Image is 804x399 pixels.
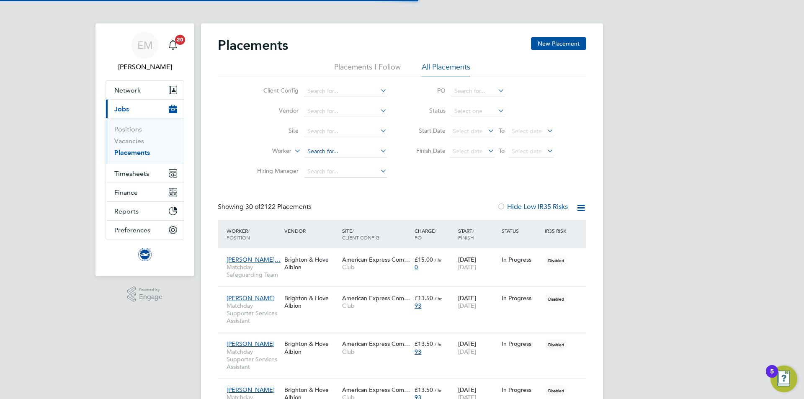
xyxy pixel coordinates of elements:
[106,100,184,118] button: Jobs
[502,256,541,263] div: In Progress
[545,293,567,304] span: Disabled
[250,107,299,114] label: Vendor
[218,203,313,211] div: Showing
[114,105,129,113] span: Jobs
[175,35,185,45] span: 20
[415,263,418,271] span: 0
[502,386,541,394] div: In Progress
[770,371,774,382] div: 5
[227,302,280,325] span: Matchday Supporter Services Assistant
[114,170,149,178] span: Timesheets
[458,263,476,271] span: [DATE]
[545,339,567,350] span: Disabled
[512,147,542,155] span: Select date
[435,295,442,301] span: / hr
[139,293,162,301] span: Engage
[408,87,446,94] label: PO
[543,223,572,238] div: IR35 Risk
[114,226,150,234] span: Preferences
[224,381,586,389] a: [PERSON_NAME]Matchday Supporter Services AssistantBrighton & Hove AlbionAmerican Express Com…Club...
[458,227,474,241] span: / Finish
[340,223,412,245] div: Site
[250,87,299,94] label: Client Config
[224,290,586,297] a: [PERSON_NAME]Matchday Supporter Services AssistantBrighton & Hove AlbionAmerican Express Com…Club...
[342,294,410,302] span: American Express Com…
[106,248,184,261] a: Go to home page
[137,40,153,51] span: EM
[106,164,184,183] button: Timesheets
[282,223,340,238] div: Vendor
[114,149,150,157] a: Placements
[224,335,586,342] a: [PERSON_NAME]Matchday Supporter Services AssistantBrighton & Hove AlbionAmerican Express Com…Club...
[456,336,500,359] div: [DATE]
[227,340,275,348] span: [PERSON_NAME]
[243,147,291,155] label: Worker
[435,341,442,347] span: / hr
[408,127,446,134] label: Start Date
[224,251,586,258] a: [PERSON_NAME]…Matchday Safeguarding TeamBrighton & Hove AlbionAmerican Express Com…Club£15.00 / h...
[106,81,184,99] button: Network
[415,386,433,394] span: £13.50
[496,125,507,136] span: To
[408,147,446,154] label: Finish Date
[95,23,194,276] nav: Main navigation
[106,32,184,72] a: EM[PERSON_NAME]
[770,366,797,392] button: Open Resource Center, 5 new notifications
[106,202,184,220] button: Reports
[412,223,456,245] div: Charge
[415,294,433,302] span: £13.50
[502,340,541,348] div: In Progress
[512,127,542,135] span: Select date
[106,183,184,201] button: Finance
[342,348,410,355] span: Club
[342,302,410,309] span: Club
[227,227,250,241] span: / Position
[415,302,421,309] span: 93
[545,255,567,266] span: Disabled
[218,37,288,54] h2: Placements
[435,387,442,393] span: / hr
[500,223,543,238] div: Status
[304,166,387,178] input: Search for...
[227,348,280,371] span: Matchday Supporter Services Assistant
[342,386,410,394] span: American Express Com…
[453,127,483,135] span: Select date
[342,340,410,348] span: American Express Com…
[165,32,181,59] a: 20
[304,146,387,157] input: Search for...
[458,348,476,355] span: [DATE]
[342,227,379,241] span: / Client Config
[282,252,340,275] div: Brighton & Hove Albion
[456,290,500,314] div: [DATE]
[415,348,421,355] span: 93
[245,203,260,211] span: 30 of
[106,118,184,164] div: Jobs
[334,62,401,77] li: Placements I Follow
[114,86,141,94] span: Network
[114,188,138,196] span: Finance
[342,263,410,271] span: Club
[114,207,139,215] span: Reports
[227,386,275,394] span: [PERSON_NAME]
[282,290,340,314] div: Brighton & Hove Albion
[451,85,505,97] input: Search for...
[453,147,483,155] span: Select date
[502,294,541,302] div: In Progress
[456,252,500,275] div: [DATE]
[114,137,144,145] a: Vacancies
[127,286,163,302] a: Powered byEngage
[227,294,275,302] span: [PERSON_NAME]
[106,62,184,72] span: Edyta Marchant
[304,126,387,137] input: Search for...
[435,257,442,263] span: / hr
[342,256,410,263] span: American Express Com…
[415,340,433,348] span: £13.50
[531,37,586,50] button: New Placement
[106,221,184,239] button: Preferences
[456,223,500,245] div: Start
[227,256,281,263] span: [PERSON_NAME]…
[451,106,505,117] input: Select one
[415,256,433,263] span: £15.00
[415,227,436,241] span: / PO
[224,223,282,245] div: Worker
